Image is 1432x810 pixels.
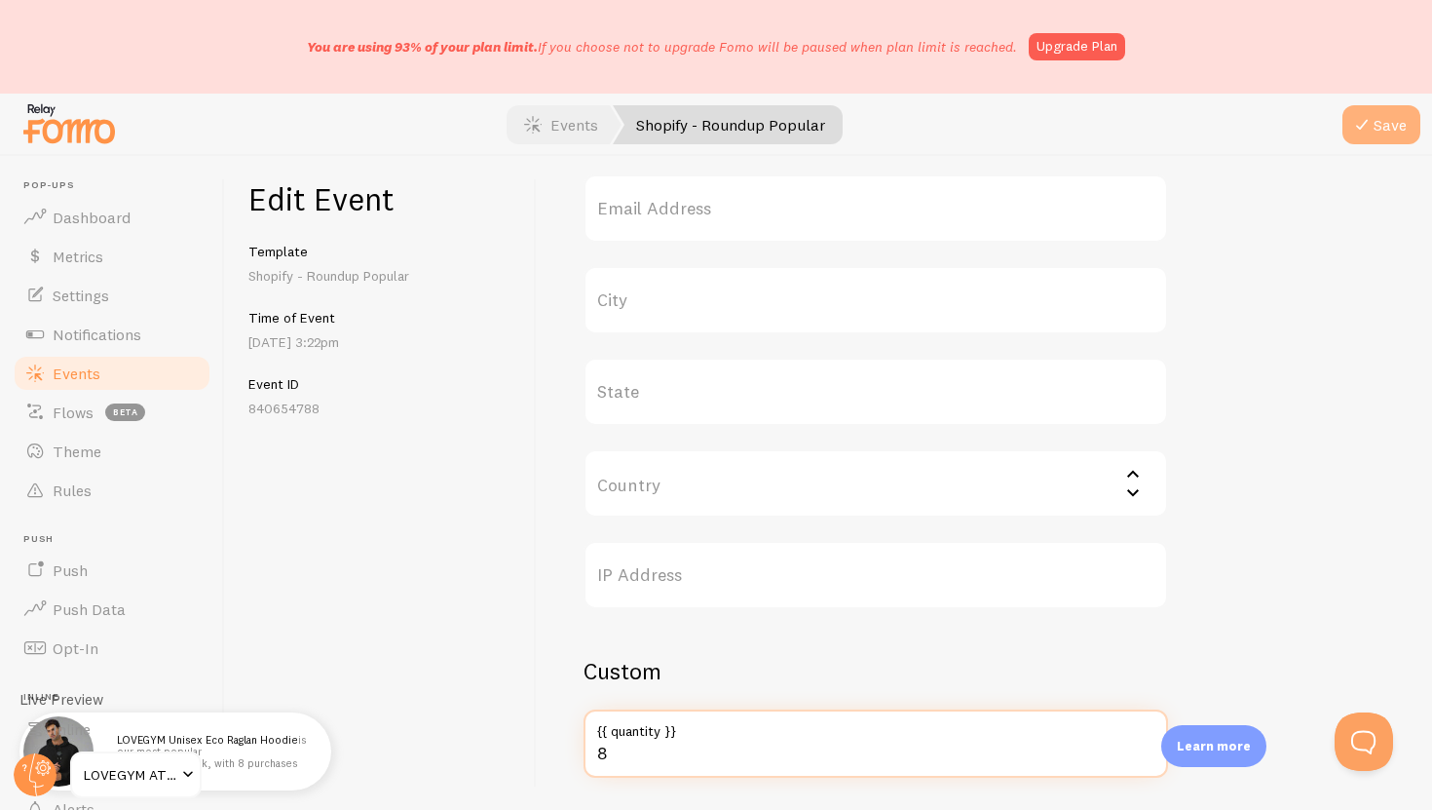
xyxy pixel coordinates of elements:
label: State [584,358,1168,426]
span: LOVEGYM ATHLEISURE [84,763,176,787]
iframe: Help Scout Beacon - Open [1335,713,1393,771]
span: Push Data [53,599,126,619]
h1: Edit Event [248,179,512,219]
span: Settings [53,286,109,305]
label: {{ quantity }} [584,710,1168,743]
h5: Template [248,243,512,260]
h5: Time of Event [248,309,512,327]
img: fomo-relay-logo-orange.svg [20,98,118,148]
span: beta [105,404,145,421]
span: Metrics [53,247,103,266]
a: Notifications [12,315,212,354]
h2: Custom [584,656,1168,686]
a: Push Data [12,590,212,629]
h5: Event ID [248,375,512,393]
a: Push [12,551,212,590]
a: LOVEGYM ATHLEISURE [70,752,202,798]
p: Shopify - Roundup Popular [248,266,512,286]
p: 840654788 [248,399,512,418]
a: Inline [12,710,212,749]
span: Dashboard [53,208,131,227]
span: Notifications [53,325,141,344]
span: Rules [53,481,92,500]
a: Upgrade Plan [1029,33,1125,60]
label: City [584,266,1168,334]
a: Events [12,354,212,393]
a: Dashboard [12,198,212,237]
a: Opt-In [12,629,212,668]
span: You are using 93% of your plan limit. [307,38,538,56]
p: [DATE] 3:22pm [248,332,512,352]
p: Learn more [1177,737,1251,755]
a: Flows beta [12,393,212,432]
span: Opt-In [53,638,98,658]
div: Learn more [1161,725,1266,767]
span: Events [53,364,100,383]
span: Theme [53,442,101,461]
span: Inline [53,719,91,739]
label: IP Address [584,541,1168,609]
span: Push [23,533,212,546]
a: Theme [12,432,212,471]
span: Push [53,560,88,580]
span: Flows [53,403,94,422]
a: Rules [12,471,212,510]
a: Settings [12,276,212,315]
span: Inline [23,691,212,704]
p: If you choose not to upgrade Fomo will be paused when plan limit is reached. [307,37,1017,57]
label: Email Address [584,174,1168,243]
span: Pop-ups [23,179,212,192]
a: Metrics [12,237,212,276]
